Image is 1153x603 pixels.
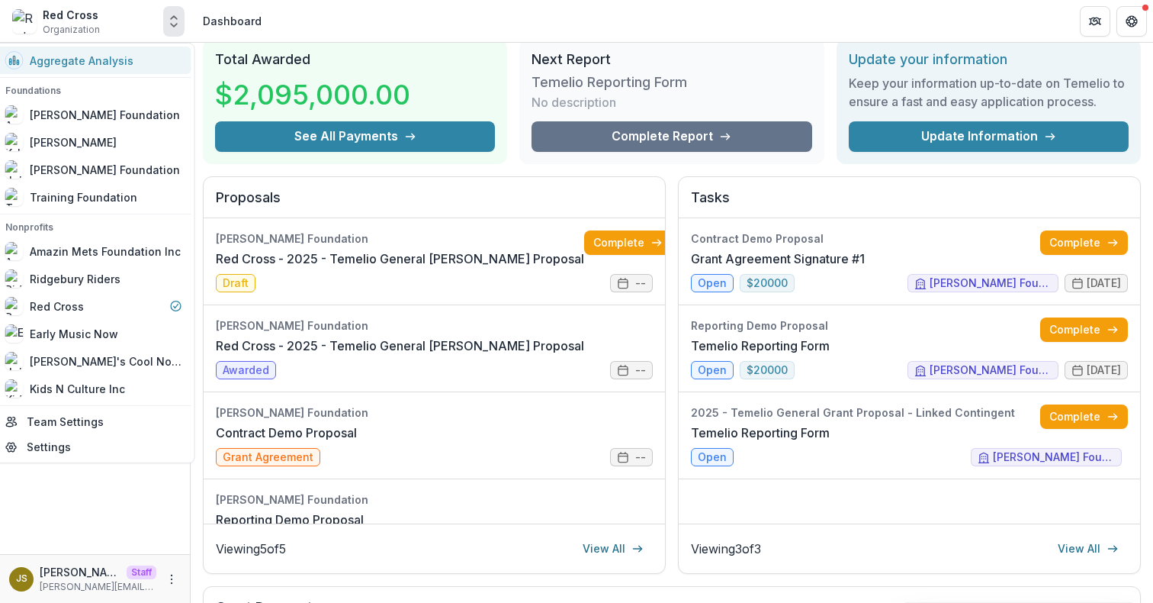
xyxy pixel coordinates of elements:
h2: Update your information [849,51,1129,68]
div: Dashboard [203,13,262,29]
h2: Total Awarded [215,51,495,68]
p: Viewing 5 of 5 [216,540,286,558]
a: Red Cross - 2025 - Temelio General [PERSON_NAME] Proposal [216,250,584,268]
a: Reporting Demo Proposal [216,511,364,529]
h3: Temelio Reporting Form [532,74,687,91]
a: Complete [1040,231,1128,255]
h2: Next Report [532,51,811,68]
a: View All [1049,537,1128,561]
p: Viewing 3 of 3 [691,540,761,558]
a: Contract Demo Proposal [216,424,357,442]
h2: Proposals [216,189,653,218]
a: Complete [1040,405,1128,429]
button: More [162,570,181,588]
button: Get Help [1116,6,1147,37]
img: Red Cross [12,9,37,34]
a: Update Information [849,121,1129,152]
h3: $2,095,000.00 [215,74,410,115]
span: Organization [43,23,100,37]
p: [PERSON_NAME] [40,564,120,580]
a: Red Cross - 2025 - Temelio General [PERSON_NAME] Proposal [216,337,584,355]
a: Grant Agreement Signature #1 [691,250,865,268]
a: Complete Report [532,121,811,152]
div: Julie Sarte [16,574,27,584]
nav: breadcrumb [197,10,268,32]
p: [PERSON_NAME][EMAIL_ADDRESS][DOMAIN_NAME] [40,580,156,594]
button: See All Payments [215,121,495,152]
a: Temelio Reporting Form [691,337,830,355]
p: No description [532,93,616,111]
a: View All [573,537,653,561]
button: Partners [1080,6,1110,37]
a: Temelio Reporting Form [691,424,830,442]
p: Staff [127,566,156,579]
a: Complete [584,231,672,255]
button: Open entity switcher [163,6,185,37]
h3: Keep your information up-to-date on Temelio to ensure a fast and easy application process. [849,74,1129,111]
a: Complete [1040,318,1128,342]
h2: Tasks [691,189,1128,218]
div: Red Cross [43,7,100,23]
